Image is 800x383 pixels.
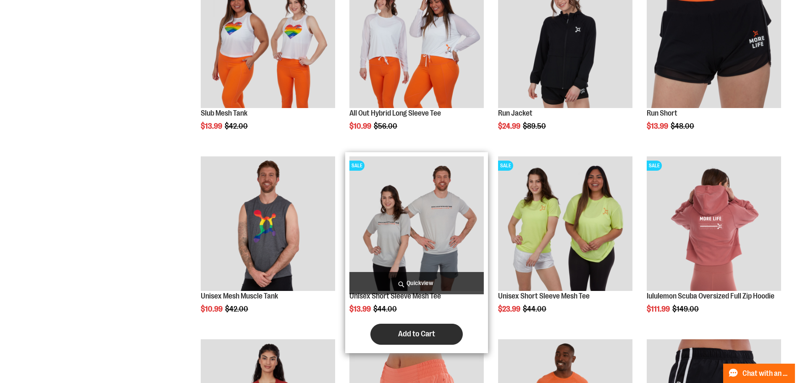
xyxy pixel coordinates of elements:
span: Chat with an Expert [742,370,790,378]
a: All Out Hybrid Long Sleeve Tee [349,109,441,117]
span: $111.99 [647,305,671,313]
img: Product image for Unisex Mesh Muscle Tank [201,156,335,291]
span: SALE [647,161,662,171]
button: Add to Cart [370,324,463,345]
a: Product image for Unisex Mesh Muscle Tank [201,156,335,292]
span: $13.99 [647,122,669,130]
div: product [345,152,488,353]
span: SALE [498,161,513,171]
span: Add to Cart [398,329,435,338]
span: $42.00 [225,305,249,313]
span: $10.99 [201,305,224,313]
span: $10.99 [349,122,372,130]
a: Product image for Unisex Short Sleeve Mesh TeeSALE [498,156,632,292]
span: $13.99 [201,122,223,130]
a: Unisex Short Sleeve Mesh Tee [349,292,441,300]
img: Product image for lululemon Scuba Oversized Full Zip Hoodie [647,156,781,291]
span: $42.00 [225,122,249,130]
span: $13.99 [349,305,372,313]
div: product [494,152,637,335]
a: Unisex Mesh Muscle Tank [201,292,278,300]
img: Product image for Unisex Short Sleeve Mesh Tee [498,156,632,291]
a: Run Jacket [498,109,532,117]
span: $56.00 [374,122,399,130]
span: $23.99 [498,305,522,313]
a: Unisex Short Sleeve Mesh Tee [498,292,590,300]
span: SALE [349,161,365,171]
span: $149.00 [672,305,700,313]
a: Slub Mesh Tank [201,109,247,117]
a: Product image for Unisex Short Sleeve Mesh TeeSALE [349,156,484,292]
span: $44.00 [523,305,548,313]
a: Run Short [647,109,677,117]
a: lululemon Scuba Oversized Full Zip Hoodie [647,292,774,300]
span: $24.99 [498,122,522,130]
span: $89.50 [523,122,547,130]
span: $44.00 [373,305,398,313]
a: Product image for lululemon Scuba Oversized Full Zip HoodieSALE [647,156,781,292]
img: Product image for Unisex Short Sleeve Mesh Tee [349,156,484,291]
div: product [197,152,339,335]
span: $48.00 [671,122,695,130]
button: Chat with an Expert [723,364,795,383]
div: product [643,152,785,335]
a: Quickview [349,272,484,294]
